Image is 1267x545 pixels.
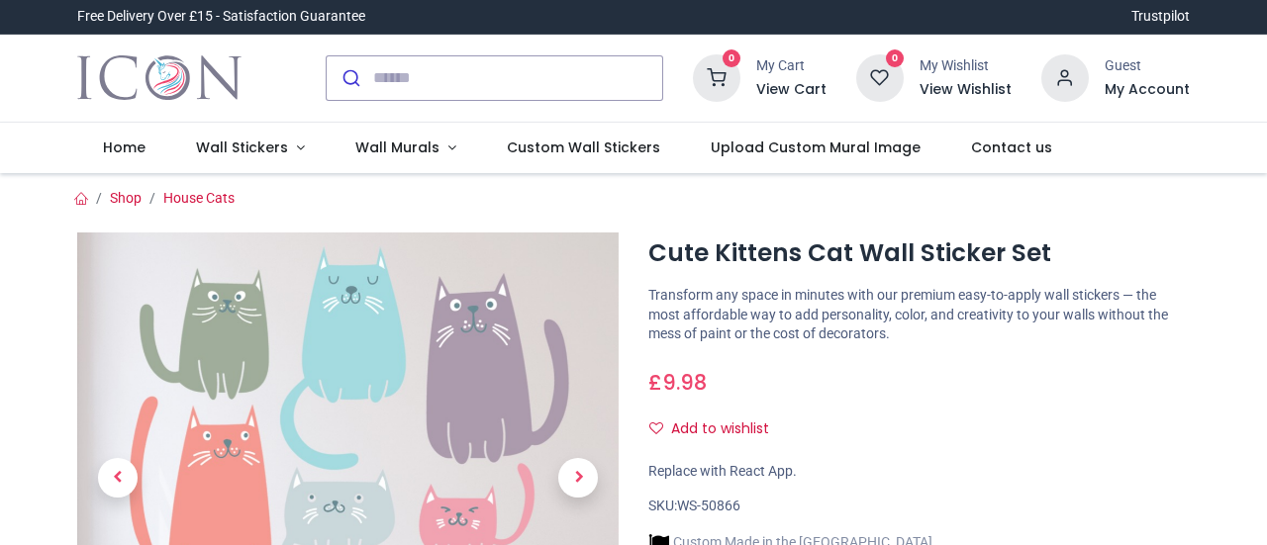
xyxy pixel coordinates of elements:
span: Home [103,137,146,157]
span: Custom Wall Stickers [507,137,660,157]
button: Add to wishlistAdd to wishlist [648,412,786,446]
div: SKU: [648,497,1190,516]
h1: Cute Kittens Cat Wall Sticker Set [648,236,1190,270]
a: 0 [693,68,740,84]
a: Wall Murals [330,123,481,174]
sup: 0 [886,49,905,68]
a: House Cats [163,190,235,206]
span: WS-50866 [677,498,740,513]
span: Wall Stickers [196,137,288,157]
div: My Cart [756,56,827,76]
div: My Wishlist [920,56,1012,76]
p: Transform any space in minutes with our premium easy-to-apply wall stickers — the most affordable... [648,286,1190,344]
a: My Account [1105,80,1190,100]
div: Replace with React App. [648,462,1190,482]
a: Wall Stickers [171,123,331,174]
span: Upload Custom Mural Image [711,137,921,157]
span: Wall Murals [355,137,439,157]
span: Next [558,458,598,498]
sup: 0 [723,49,741,68]
a: View Cart [756,80,827,100]
span: Previous [98,458,138,498]
i: Add to wishlist [649,421,663,435]
a: Trustpilot [1131,7,1190,27]
a: Shop [110,190,142,206]
img: Icon Wall Stickers [77,50,241,106]
div: Free Delivery Over £15 - Satisfaction Guarantee [77,7,365,27]
span: Contact us [971,137,1052,157]
span: 9.98 [662,368,707,397]
span: £ [648,368,707,397]
button: Submit [327,56,373,100]
a: Logo of Icon Wall Stickers [77,50,241,106]
a: 0 [856,68,904,84]
a: View Wishlist [920,80,1012,100]
div: Guest [1105,56,1190,76]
